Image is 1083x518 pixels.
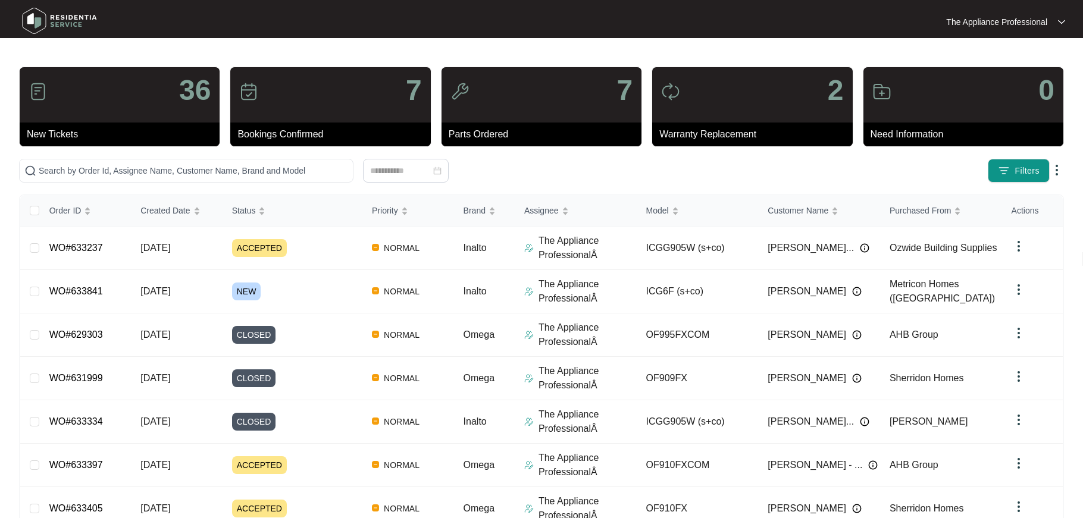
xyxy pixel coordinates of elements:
img: dropdown arrow [1050,163,1064,177]
td: OF909FX [637,357,759,400]
p: New Tickets [27,127,220,142]
img: Assigner Icon [524,287,534,296]
span: NORMAL [379,284,424,299]
span: Omega [464,373,494,383]
span: ACCEPTED [232,500,287,517]
span: Inalto [464,416,487,426]
span: [PERSON_NAME] [768,328,846,342]
img: dropdown arrow [1058,19,1065,25]
img: Info icon [852,287,862,296]
th: Order ID [40,195,132,227]
img: Info icon [852,373,862,383]
img: Info icon [852,504,862,513]
img: icon [661,82,680,101]
span: Omega [464,329,494,340]
span: [PERSON_NAME] [890,416,968,426]
img: Assigner Icon [524,417,534,426]
img: Assigner Icon [524,460,534,470]
span: Ozwide Building Supplies [890,243,997,253]
th: Customer Name [758,195,880,227]
span: Created Date [140,204,190,217]
td: OF910FXCOM [637,444,759,487]
img: Vercel Logo [372,374,379,381]
span: AHB Group [890,329,938,340]
span: Inalto [464,286,487,296]
span: [PERSON_NAME] - ... [768,458,862,472]
p: 7 [616,76,633,105]
img: icon [872,82,891,101]
span: [PERSON_NAME] [768,284,846,299]
th: Model [637,195,759,227]
img: Vercel Logo [372,287,379,294]
td: ICGG905W (s+co) [637,400,759,444]
img: residentia service logo [18,3,101,39]
img: dropdown arrow [1012,456,1026,470]
th: Priority [362,195,454,227]
p: The Appliance ProfessionalÂ [539,234,637,262]
a: WO#629303 [49,329,103,340]
span: Order ID [49,204,82,217]
input: Search by Order Id, Assignee Name, Customer Name, Brand and Model [39,164,348,177]
span: ACCEPTED [232,456,287,474]
span: AHB Group [890,460,938,470]
span: CLOSED [232,413,276,431]
img: Info icon [860,417,869,426]
p: The Appliance ProfessionalÂ [539,321,637,349]
span: Purchased From [890,204,951,217]
span: [DATE] [140,286,170,296]
td: OF995FXCOM [637,313,759,357]
p: 36 [179,76,211,105]
th: Actions [1002,195,1063,227]
span: Brand [464,204,486,217]
a: WO#633405 [49,503,103,513]
p: The Appliance ProfessionalÂ [539,277,637,306]
p: Need Information [871,127,1063,142]
span: [DATE] [140,416,170,426]
span: Priority [372,204,398,217]
img: Assigner Icon [524,373,534,383]
img: icon [239,82,258,101]
span: [DATE] [140,329,170,340]
img: dropdown arrow [1012,326,1026,340]
p: 0 [1038,76,1054,105]
a: WO#633237 [49,243,103,253]
span: NORMAL [379,501,424,516]
img: icon [29,82,48,101]
span: Filters [1015,165,1040,177]
span: Sherridon Homes [890,373,964,383]
p: Parts Ordered [449,127,641,142]
td: ICG6F (s+co) [637,270,759,313]
span: Assignee [524,204,559,217]
a: WO#633397 [49,460,103,470]
img: dropdown arrow [1012,369,1026,384]
img: Assigner Icon [524,504,534,513]
img: dropdown arrow [1012,239,1026,253]
span: [PERSON_NAME]... [768,241,854,255]
span: CLOSED [232,369,276,387]
img: Vercel Logo [372,417,379,425]
span: [DATE] [140,373,170,383]
img: Vercel Logo [372,461,379,468]
a: WO#631999 [49,373,103,383]
img: Info icon [860,243,869,253]
span: CLOSED [232,326,276,344]
th: Purchased From [880,195,1002,227]
img: search-icon [24,165,36,177]
th: Status [223,195,362,227]
span: NORMAL [379,328,424,342]
span: [PERSON_NAME] [768,501,846,516]
p: The Appliance ProfessionalÂ [539,407,637,436]
span: NORMAL [379,458,424,472]
img: dropdown arrow [1012,500,1026,514]
p: 7 [406,76,422,105]
span: [DATE] [140,243,170,253]
span: Sherridon Homes [890,503,964,513]
button: filter iconFilters [988,159,1050,183]
img: Vercel Logo [372,504,379,511]
span: Customer Name [768,204,828,217]
p: Warranty Replacement [659,127,852,142]
a: WO#633334 [49,416,103,426]
span: [DATE] [140,460,170,470]
span: Omega [464,460,494,470]
span: Status [232,204,256,217]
